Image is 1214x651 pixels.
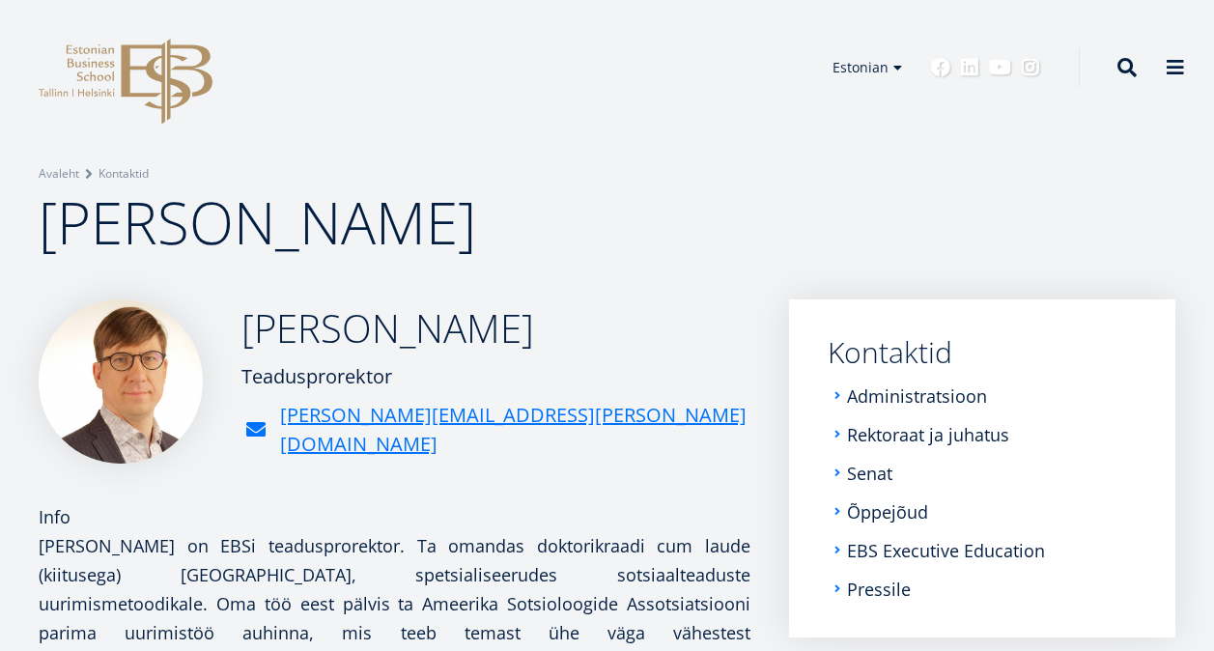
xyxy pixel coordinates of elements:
span: [PERSON_NAME] [39,183,476,262]
div: Info [39,502,750,531]
a: Kontaktid [828,338,1137,367]
a: Kontaktid [99,164,149,184]
a: [PERSON_NAME][EMAIL_ADDRESS][PERSON_NAME][DOMAIN_NAME] [280,401,750,459]
a: Instagram [1021,58,1040,77]
a: Senat [847,464,892,483]
a: Youtube [989,58,1011,77]
a: Administratsioon [847,386,987,406]
a: Rektoraat ja juhatus [847,425,1009,444]
div: Teadusprorektor [241,362,750,391]
a: Facebook [931,58,950,77]
a: Õppejõud [847,502,928,522]
h2: [PERSON_NAME] [241,304,750,353]
a: Pressile [847,580,911,599]
a: Linkedin [960,58,979,77]
a: EBS Executive Education [847,541,1045,560]
img: Karmo Kroos [39,299,203,464]
a: Avaleht [39,164,79,184]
